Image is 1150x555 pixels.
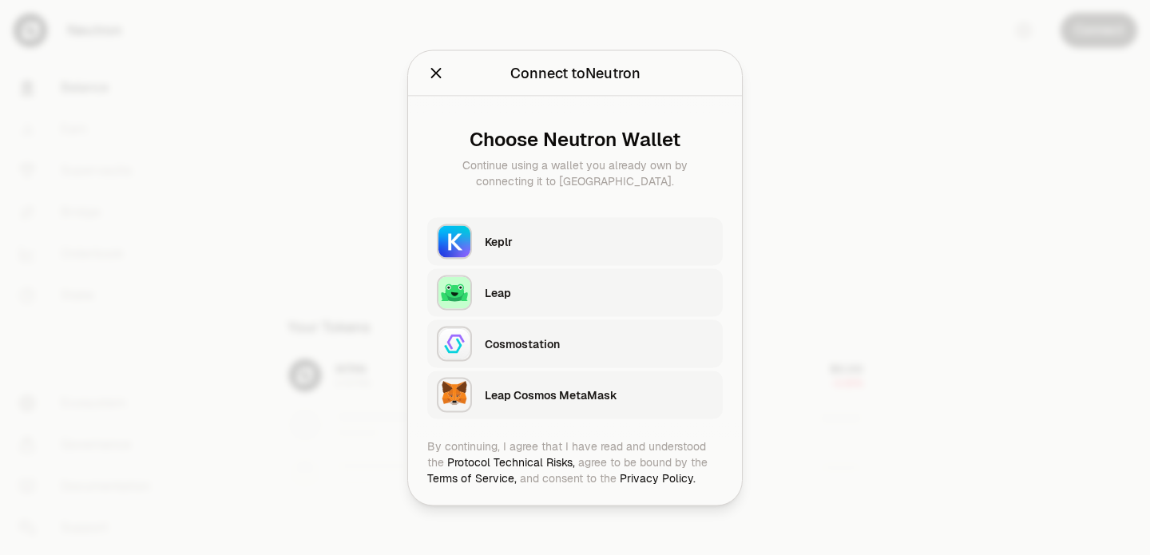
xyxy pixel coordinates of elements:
[437,224,472,259] img: Keplr
[440,157,710,188] div: Continue using a wallet you already own by connecting it to [GEOGRAPHIC_DATA].
[427,470,517,485] a: Terms of Service,
[440,128,710,150] div: Choose Neutron Wallet
[510,61,640,84] div: Connect to Neutron
[437,377,472,412] img: Leap Cosmos MetaMask
[437,275,472,310] img: Leap
[427,268,723,316] button: LeapLeap
[447,454,575,469] a: Protocol Technical Risks,
[437,326,472,361] img: Cosmostation
[427,217,723,265] button: KeplrKeplr
[485,284,713,300] div: Leap
[427,371,723,418] button: Leap Cosmos MetaMaskLeap Cosmos MetaMask
[427,438,723,486] div: By continuing, I agree that I have read and understood the agree to be bound by the and consent t...
[427,319,723,367] button: CosmostationCosmostation
[620,470,696,485] a: Privacy Policy.
[485,335,713,351] div: Cosmostation
[427,61,445,84] button: Close
[485,387,713,402] div: Leap Cosmos MetaMask
[485,233,713,249] div: Keplr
